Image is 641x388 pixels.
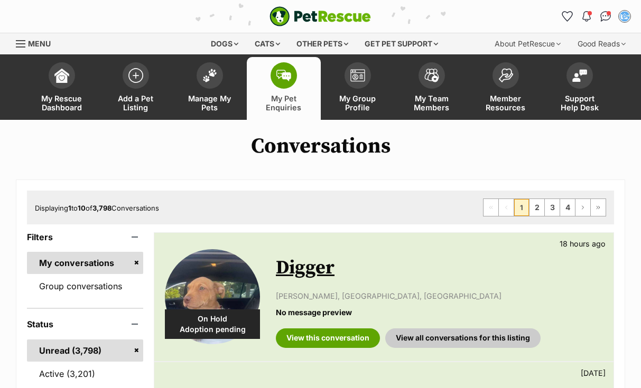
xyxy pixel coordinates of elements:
span: Menu [28,39,51,48]
a: Page 3 [545,199,560,216]
div: Dogs [203,33,246,54]
a: My Rescue Dashboard [25,57,99,120]
a: Active (3,201) [27,363,143,385]
a: Support Help Desk [543,57,617,120]
a: My Group Profile [321,57,395,120]
a: My Pet Enquiries [247,57,321,120]
p: 18 hours ago [560,238,606,249]
a: Page 2 [529,199,544,216]
span: First page [484,199,498,216]
header: Status [27,319,143,329]
strong: 3,798 [92,204,112,212]
a: View this conversation [276,328,380,347]
a: Conversations [597,8,614,25]
img: member-resources-icon-8e73f808a243e03378d46382f2149f9095a855e16c252ad45f914b54edf8863c.svg [498,68,513,82]
img: group-profile-icon-3fa3cf56718a62981997c0bc7e787c4b2cf8bcc04b72c1350f741eb67cf2f40e.svg [350,69,365,82]
span: My Rescue Dashboard [38,94,86,112]
div: Get pet support [357,33,445,54]
img: logo-e224e6f780fb5917bec1dbf3a21bbac754714ae5b6737aabdf751b685950b380.svg [270,6,371,26]
div: Good Reads [570,33,633,54]
img: pet-enquiries-icon-7e3ad2cf08bfb03b45e93fb7055b45f3efa6380592205ae92323e6603595dc1f.svg [276,70,291,81]
span: My Group Profile [334,94,382,112]
a: Manage My Pets [173,57,247,120]
button: Notifications [578,8,595,25]
nav: Pagination [483,198,606,216]
header: Filters [27,232,143,242]
span: Manage My Pets [186,94,234,112]
img: add-pet-listing-icon-0afa8454b4691262ce3f59096e99ab1cd57d4a30225e0717b998d2c9b9846f56.svg [128,68,143,83]
span: My Team Members [408,94,456,112]
a: Group conversations [27,275,143,297]
a: Member Resources [469,57,543,120]
img: help-desk-icon-fdf02630f3aa405de69fd3d07c3f3aa587a6932b1a1747fa1d2bba05be0121f9.svg [572,69,587,82]
span: Add a Pet Listing [112,94,160,112]
a: Unread (3,798) [27,339,143,362]
a: Next page [575,199,590,216]
a: Add a Pet Listing [99,57,173,120]
a: Menu [16,33,58,52]
div: On Hold [165,309,260,339]
a: My conversations [27,252,143,274]
span: Previous page [499,199,514,216]
strong: 1 [68,204,71,212]
span: Member Resources [482,94,529,112]
span: Adoption pending [165,324,260,335]
strong: 10 [78,204,86,212]
img: dashboard-icon-eb2f2d2d3e046f16d808141f083e7271f6b2e854fb5c12c21221c1fb7104beca.svg [54,68,69,83]
button: My account [616,8,633,25]
span: My Pet Enquiries [260,94,308,112]
span: Displaying to of Conversations [35,204,159,212]
p: [DATE] [581,367,606,378]
a: My Team Members [395,57,469,120]
a: PetRescue [270,6,371,26]
p: [PERSON_NAME], [GEOGRAPHIC_DATA], [GEOGRAPHIC_DATA] [276,290,603,301]
a: Page 4 [560,199,575,216]
span: Support Help Desk [556,94,603,112]
img: susan bullen profile pic [619,11,630,22]
img: manage-my-pets-icon-02211641906a0b7f246fdf0571729dbe1e7629f14944591b6c1af311fb30b64b.svg [202,69,217,82]
a: Digger [276,256,335,280]
ul: Account quick links [559,8,633,25]
div: Cats [247,33,287,54]
a: Last page [591,199,606,216]
a: View all conversations for this listing [385,328,541,347]
span: Page 1 [514,199,529,216]
a: Favourites [559,8,576,25]
img: notifications-46538b983faf8c2785f20acdc204bb7945ddae34d4c08c2a6579f10ce5e182be.svg [582,11,591,22]
img: Digger [165,249,260,344]
img: team-members-icon-5396bd8760b3fe7c0b43da4ab00e1e3bb1a5d9ba89233759b79545d2d3fc5d0d.svg [424,69,439,82]
p: No message preview [276,307,603,318]
div: Other pets [289,33,356,54]
div: About PetRescue [487,33,568,54]
img: chat-41dd97257d64d25036548639549fe6c8038ab92f7586957e7f3b1b290dea8141.svg [600,11,611,22]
